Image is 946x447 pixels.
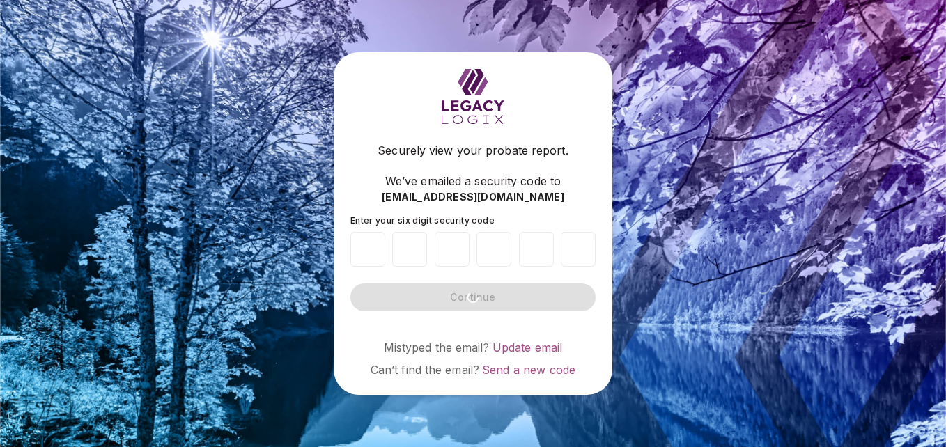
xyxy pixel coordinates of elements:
span: We’ve emailed a security code to [385,173,561,189]
span: Enter your six digit security code [350,215,495,226]
span: Securely view your probate report. [378,142,568,159]
span: Can’t find the email? [371,363,479,377]
a: Send a new code [482,363,575,377]
span: Mistyped the email? [384,340,490,354]
a: Update email [493,340,563,354]
span: [EMAIL_ADDRESS][DOMAIN_NAME] [382,190,564,204]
